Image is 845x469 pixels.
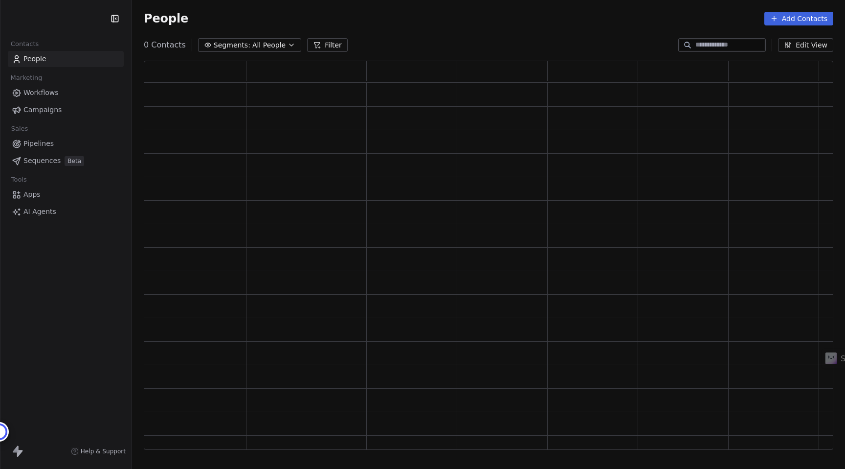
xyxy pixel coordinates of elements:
[65,156,84,166] span: Beta
[214,40,250,50] span: Segments:
[764,12,833,25] button: Add Contacts
[144,11,188,26] span: People
[8,187,124,203] a: Apps
[8,204,124,220] a: AI Agents
[778,38,833,52] button: Edit View
[23,105,62,115] span: Campaigns
[8,102,124,118] a: Campaigns
[23,54,46,64] span: People
[6,70,46,85] span: Marketing
[252,40,286,50] span: All People
[23,189,41,200] span: Apps
[8,153,124,169] a: SequencesBeta
[6,37,43,51] span: Contacts
[144,39,186,51] span: 0 Contacts
[307,38,348,52] button: Filter
[8,85,124,101] a: Workflows
[8,51,124,67] a: People
[71,447,126,455] a: Help & Support
[23,139,54,149] span: Pipelines
[23,207,56,217] span: AI Agents
[23,156,61,166] span: Sequences
[7,121,32,136] span: Sales
[8,136,124,152] a: Pipelines
[23,88,59,98] span: Workflows
[81,447,126,455] span: Help & Support
[7,172,31,187] span: Tools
